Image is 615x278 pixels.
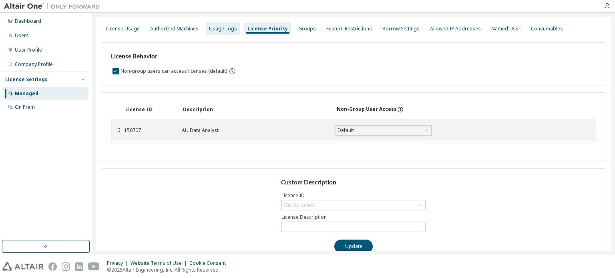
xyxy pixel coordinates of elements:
div: Click to select [283,202,315,208]
div: Managed [15,90,38,97]
img: instagram.svg [62,262,70,271]
img: youtube.svg [88,262,100,271]
div: Borrow Settings [382,26,420,32]
div: Allowed IP Addresses [430,26,481,32]
div: Authorized Machines [150,26,199,32]
svg: By default any user not assigned to any group can access any license. Turn this setting off to di... [229,68,236,75]
div: Website Terms of Use [131,260,189,266]
div: Click to select [282,200,425,210]
div: Cookie Consent [189,260,231,266]
div: Feature Restrictions [326,26,372,32]
h3: Custom Description [281,178,426,186]
div: Company Profile [15,61,53,68]
div: License Usage [106,26,140,32]
div: Privacy [107,260,131,266]
div: License ID [125,106,173,113]
button: Update [334,240,373,253]
div: 150707 [124,127,172,134]
div: Consumables [531,26,563,32]
div: Description [183,106,327,113]
img: Altair One [4,2,104,10]
p: © 2025 Altair Engineering, Inc. All Rights Reserved. [107,266,231,273]
label: Non-group users can access licenses (default) [121,66,229,76]
div: Dashboard [15,18,41,24]
div: Groups [298,26,316,32]
div: Default [336,126,431,135]
img: linkedin.svg [75,262,83,271]
h3: License Behavior [111,52,235,60]
div: Named User [491,26,521,32]
div: AU Data Analyst [182,127,326,134]
div: License Settings [5,76,48,83]
div: User Profile [15,47,42,53]
div: Default [336,126,355,135]
label: License Description [281,214,426,220]
div: Usage Logs [209,26,237,32]
img: altair_logo.svg [2,262,44,271]
div: Non-Group User Access [337,106,397,113]
div: ⠿ [116,127,121,134]
img: facebook.svg [48,262,57,271]
div: Users [15,32,29,39]
div: License Priority [247,26,288,32]
div: On Prem [15,104,35,110]
label: Licence ID [281,192,426,199]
